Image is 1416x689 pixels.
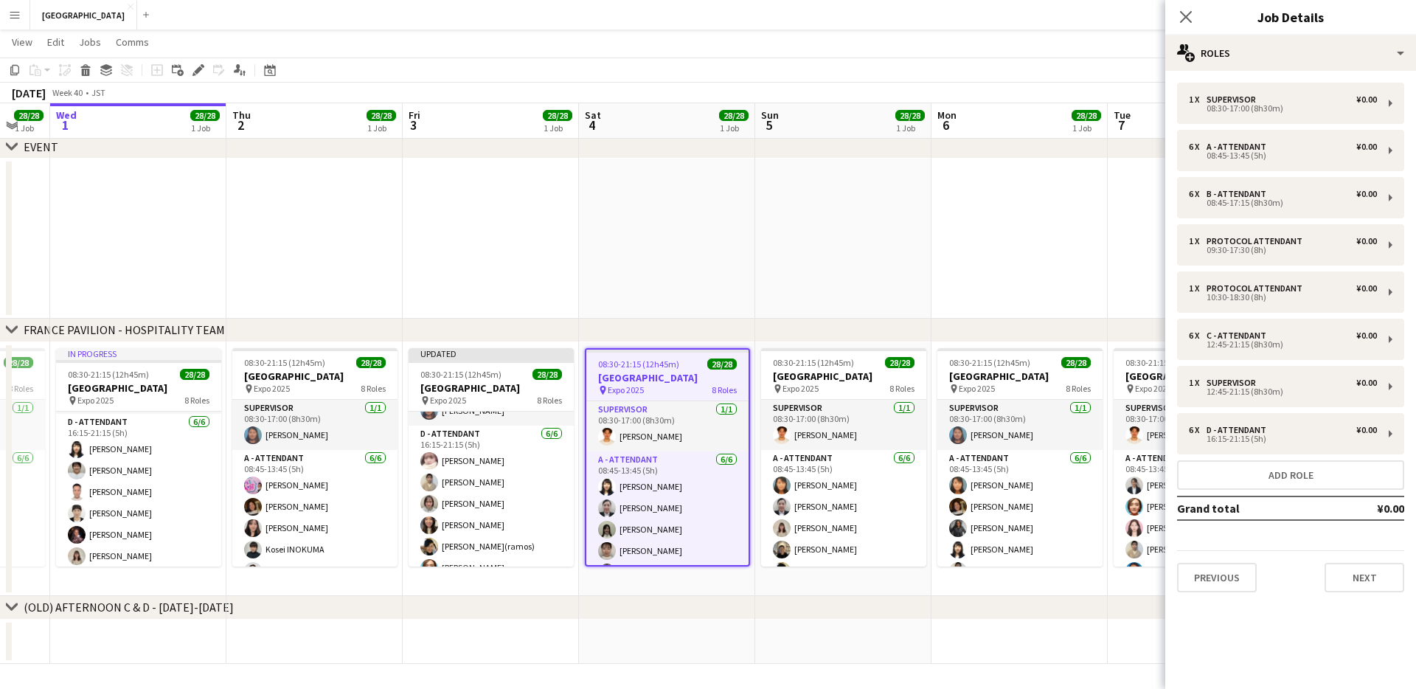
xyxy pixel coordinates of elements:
[244,357,325,368] span: 08:30-21:15 (12h45m)
[1189,142,1207,152] div: 6 x
[356,357,386,368] span: 28/28
[761,348,926,567] div: 08:30-21:15 (12h45m)28/28[GEOGRAPHIC_DATA] Expo 20258 RolesSUPERVISOR1/108:30-17:00 (8h30m)[PERSO...
[1177,563,1257,592] button: Previous
[12,35,32,49] span: View
[720,122,748,134] div: 1 Job
[1165,7,1416,27] h3: Job Details
[773,357,854,368] span: 08:30-21:15 (12h45m)
[759,117,779,134] span: 5
[1072,110,1101,121] span: 28/28
[1334,496,1404,520] td: ¥0.00
[14,110,44,121] span: 28/28
[586,451,749,609] app-card-role: A - ATTENDANT6/608:45-13:45 (5h)[PERSON_NAME][PERSON_NAME][PERSON_NAME][PERSON_NAME]
[184,395,209,406] span: 8 Roles
[1207,94,1262,105] div: SUPERVISOR
[91,87,105,98] div: JST
[1189,246,1377,254] div: 09:30-17:30 (8h)
[56,348,221,567] app-job-card: In progress08:30-21:15 (12h45m)28/28[GEOGRAPHIC_DATA] Expo 20258 Roles[PERSON_NAME]SUPERVISOR1/11...
[4,357,33,368] span: 28/28
[761,400,926,450] app-card-role: SUPERVISOR1/108:30-17:00 (8h30m)[PERSON_NAME]
[1189,378,1207,388] div: 1 x
[1189,425,1207,435] div: 6 x
[1114,348,1279,567] div: 08:30-21:15 (12h45m)28/28[GEOGRAPHIC_DATA] Expo 20258 RolesSUPERVISOR1/108:30-17:00 (8h30m)[PERSO...
[1177,496,1334,520] td: Grand total
[191,122,219,134] div: 1 Job
[585,108,601,122] span: Sat
[1207,142,1272,152] div: A - ATTENDANT
[68,369,149,380] span: 08:30-21:15 (12h45m)
[1114,108,1131,122] span: Tue
[586,371,749,384] h3: [GEOGRAPHIC_DATA]
[937,400,1103,450] app-card-role: SUPERVISOR1/108:30-17:00 (8h30m)[PERSON_NAME]
[1189,341,1377,348] div: 12:45-21:15 (8h30m)
[1114,400,1279,450] app-card-role: SUPERVISOR1/108:30-17:00 (8h30m)[PERSON_NAME]
[1189,105,1377,112] div: 08:30-17:00 (8h30m)
[56,108,77,122] span: Wed
[532,369,562,380] span: 28/28
[1356,283,1377,294] div: ¥0.00
[180,369,209,380] span: 28/28
[1356,236,1377,246] div: ¥0.00
[12,86,46,100] div: [DATE]
[1356,425,1377,435] div: ¥0.00
[77,395,114,406] span: Expo 2025
[254,383,290,394] span: Expo 2025
[1325,563,1404,592] button: Next
[110,32,155,52] a: Comms
[1177,460,1404,490] button: Add role
[1207,425,1272,435] div: D - ATTENDANT
[8,383,33,394] span: 8 Roles
[937,450,1103,607] app-card-role: A - ATTENDANT6/608:45-13:45 (5h)[PERSON_NAME][PERSON_NAME][PERSON_NAME][PERSON_NAME][PERSON_NAME]
[367,122,395,134] div: 1 Job
[409,108,420,122] span: Fri
[1061,357,1091,368] span: 28/28
[1189,294,1377,301] div: 10:30-18:30 (8h)
[79,35,101,49] span: Jobs
[1114,370,1279,383] h3: [GEOGRAPHIC_DATA]
[232,108,251,122] span: Thu
[56,348,221,360] div: In progress
[937,348,1103,567] div: 08:30-21:15 (12h45m)28/28[GEOGRAPHIC_DATA] Expo 20258 RolesSUPERVISOR1/108:30-17:00 (8h30m)[PERSO...
[1356,94,1377,105] div: ¥0.00
[935,117,957,134] span: 6
[232,400,398,450] app-card-role: SUPERVISOR1/108:30-17:00 (8h30m)[PERSON_NAME]
[190,110,220,121] span: 28/28
[232,348,398,567] div: 08:30-21:15 (12h45m)28/28[GEOGRAPHIC_DATA] Expo 20258 RolesSUPERVISOR1/108:30-17:00 (8h30m)[PERSO...
[230,117,251,134] span: 2
[409,348,574,567] app-job-card: Updated08:30-21:15 (12h45m)28/28[GEOGRAPHIC_DATA] Expo 20258 Roles[PERSON_NAME]SUPERVISOR1/112:45...
[1189,283,1207,294] div: 1 x
[406,117,420,134] span: 3
[1066,383,1091,394] span: 8 Roles
[896,122,924,134] div: 1 Job
[1356,189,1377,199] div: ¥0.00
[543,110,572,121] span: 28/28
[409,426,574,583] app-card-role: D - ATTENDANT6/616:15-21:15 (5h)[PERSON_NAME][PERSON_NAME][PERSON_NAME][PERSON_NAME][PERSON_NAME]...
[895,110,925,121] span: 28/28
[56,414,221,571] app-card-role: D - ATTENDANT6/616:15-21:15 (5h)[PERSON_NAME][PERSON_NAME][PERSON_NAME][PERSON_NAME][PERSON_NAME]...
[47,35,64,49] span: Edit
[719,110,749,121] span: 28/28
[959,383,995,394] span: Expo 2025
[782,383,819,394] span: Expo 2025
[761,108,779,122] span: Sun
[585,348,750,567] app-job-card: 08:30-21:15 (12h45m)28/28[GEOGRAPHIC_DATA] Expo 20258 RolesSUPERVISOR1/108:30-17:00 (8h30m)[PERSO...
[1189,199,1377,207] div: 08:45-17:15 (8h30m)
[889,383,914,394] span: 8 Roles
[1189,236,1207,246] div: 1 x
[583,117,601,134] span: 4
[937,108,957,122] span: Mon
[1072,122,1100,134] div: 1 Job
[15,122,43,134] div: 1 Job
[361,383,386,394] span: 8 Roles
[420,369,502,380] span: 08:30-21:15 (12h45m)
[1207,330,1272,341] div: C - ATTENDANT
[409,381,574,395] h3: [GEOGRAPHIC_DATA]
[1356,330,1377,341] div: ¥0.00
[586,401,749,451] app-card-role: SUPERVISOR1/108:30-17:00 (8h30m)[PERSON_NAME]
[409,348,574,360] div: Updated
[761,450,926,607] app-card-role: A - ATTENDANT6/608:45-13:45 (5h)[PERSON_NAME][PERSON_NAME][PERSON_NAME][PERSON_NAME][PERSON_NAME]...
[712,384,737,395] span: 8 Roles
